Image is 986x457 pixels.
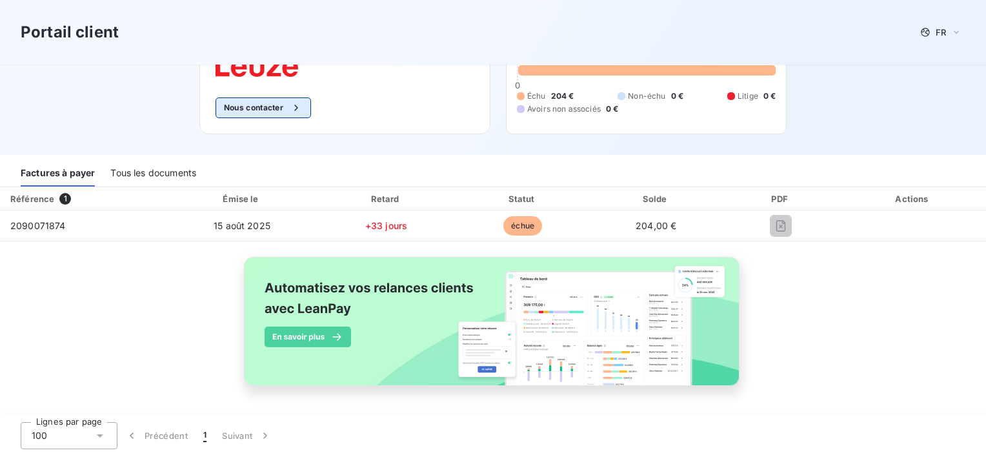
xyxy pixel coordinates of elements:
img: banner [232,249,754,408]
span: Litige [738,90,758,102]
span: 2090071874 [10,220,66,231]
span: 204,00 € [636,220,676,231]
span: Échu [527,90,546,102]
span: 0 [515,80,520,90]
div: PDF [725,192,838,205]
span: FR [936,27,946,37]
span: 0 € [671,90,683,102]
button: 1 [196,422,214,449]
span: 1 [59,193,71,205]
span: échue [503,216,542,236]
span: 15 août 2025 [214,220,270,231]
span: 0 € [606,103,618,115]
div: Statut [458,192,588,205]
img: Company logo [216,56,298,77]
button: Précédent [117,422,196,449]
div: Émise le [169,192,314,205]
div: Factures à payer [21,159,95,187]
button: Suivant [214,422,279,449]
span: Non-échu [628,90,665,102]
button: Nous contacter [216,97,311,118]
span: 204 € [551,90,574,102]
span: 1 [203,429,206,442]
h3: Portail client [21,21,119,44]
span: +33 jours [365,220,407,231]
div: Retard [320,192,453,205]
div: Tous les documents [110,159,196,187]
div: Actions [843,192,983,205]
span: Avoirs non associés [527,103,601,115]
span: 100 [32,429,47,442]
div: Solde [593,192,719,205]
span: 0 € [763,90,776,102]
div: Référence [10,194,54,204]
